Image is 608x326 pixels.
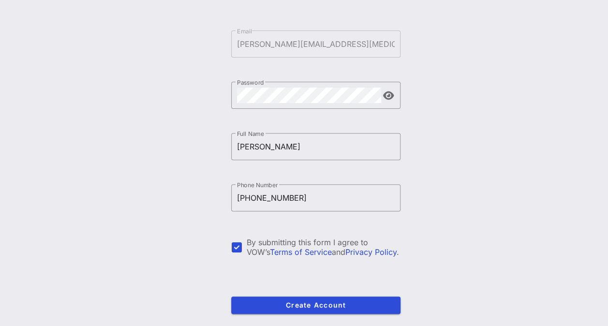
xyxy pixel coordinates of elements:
button: append icon [383,91,394,101]
button: Create Account [231,296,400,314]
label: Full Name [237,130,264,137]
a: Terms of Service [270,247,332,257]
a: Privacy Policy [345,247,397,257]
label: Phone Number [237,181,278,189]
label: Email [237,28,252,35]
span: Create Account [239,301,393,309]
label: Password [237,79,264,86]
div: By submitting this form I agree to VOW’s and . [247,237,400,257]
